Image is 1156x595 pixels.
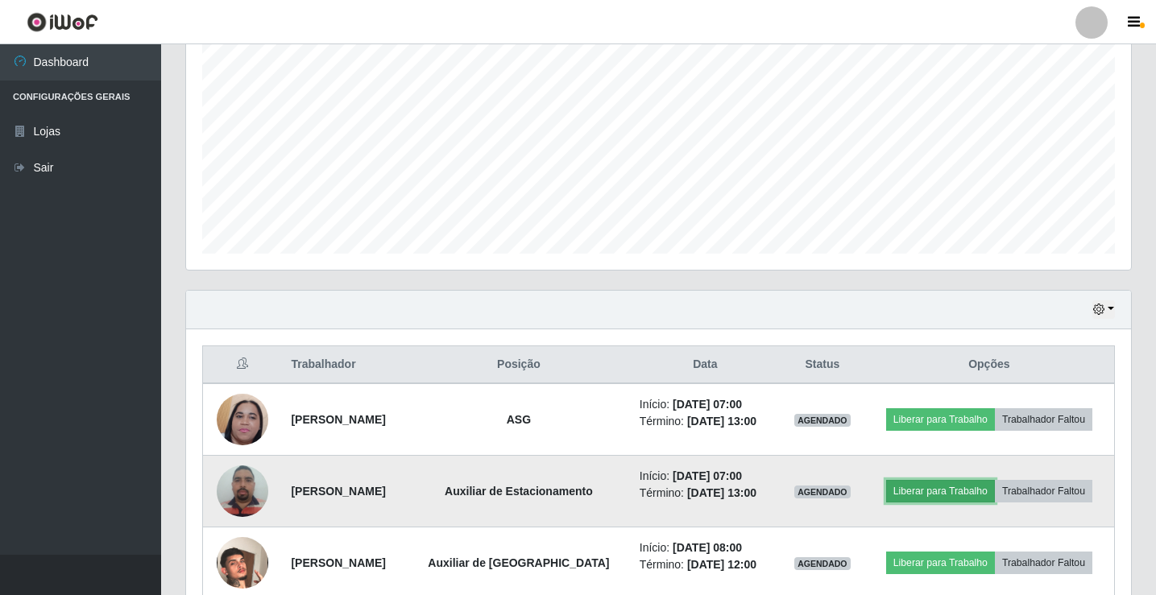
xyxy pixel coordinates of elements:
[794,414,851,427] span: AGENDADO
[794,557,851,570] span: AGENDADO
[281,346,408,384] th: Trabalhador
[673,469,742,482] time: [DATE] 07:00
[886,480,995,502] button: Liberar para Trabalho
[687,486,756,499] time: [DATE] 13:00
[428,556,609,569] strong: Auxiliar de [GEOGRAPHIC_DATA]
[781,346,864,384] th: Status
[640,396,771,413] li: Início:
[673,541,742,554] time: [DATE] 08:00
[291,485,385,498] strong: [PERSON_NAME]
[507,413,531,426] strong: ASG
[640,485,771,502] li: Término:
[630,346,781,384] th: Data
[640,413,771,430] li: Término:
[640,468,771,485] li: Início:
[794,486,851,498] span: AGENDADO
[217,362,268,477] img: 1739383182576.jpeg
[640,556,771,573] li: Término:
[673,398,742,411] time: [DATE] 07:00
[995,408,1092,431] button: Trabalhador Faltou
[27,12,98,32] img: CoreUI Logo
[640,539,771,556] li: Início:
[291,556,385,569] strong: [PERSON_NAME]
[445,485,593,498] strong: Auxiliar de Estacionamento
[687,558,756,571] time: [DATE] 12:00
[886,552,995,574] button: Liberar para Trabalho
[217,457,268,525] img: 1686264689334.jpeg
[864,346,1115,384] th: Opções
[408,346,630,384] th: Posição
[291,413,385,426] strong: [PERSON_NAME]
[995,480,1092,502] button: Trabalhador Faltou
[995,552,1092,574] button: Trabalhador Faltou
[687,415,756,428] time: [DATE] 13:00
[886,408,995,431] button: Liberar para Trabalho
